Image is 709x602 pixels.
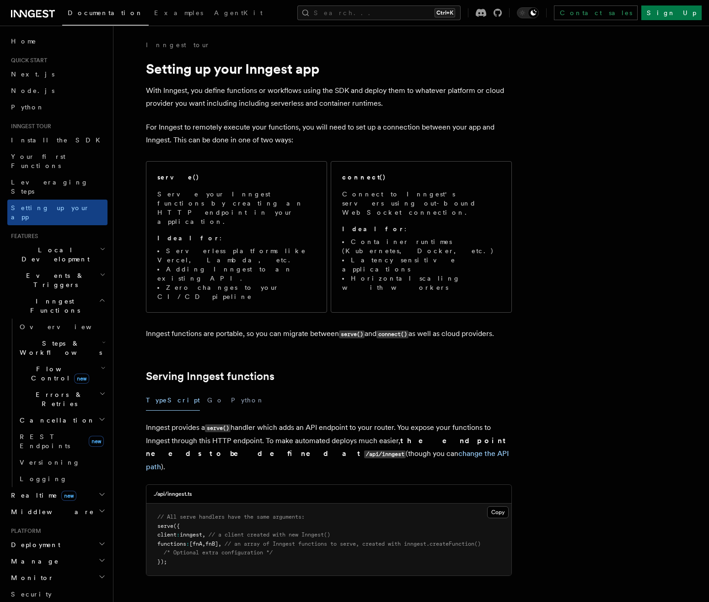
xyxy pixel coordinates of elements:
span: new [61,491,76,501]
button: Local Development [7,242,107,267]
span: // an array of Inngest functions to serve, created with inngest.createFunction() [225,541,481,547]
span: new [89,436,104,447]
span: Node.js [11,87,54,94]
span: Monitor [7,573,54,582]
span: Versioning [20,459,80,466]
a: Contact sales [554,5,638,20]
code: /api/inngest [364,450,406,458]
p: Inngest provides a handler which adds an API endpoint to your router. You expose your functions t... [146,421,512,473]
button: Copy [487,506,509,518]
strong: Ideal for [342,225,404,233]
span: Documentation [68,9,143,16]
span: Next.js [11,71,54,78]
span: : [177,531,180,538]
p: With Inngest, you define functions or workflows using the SDK and deploy them to whatever platfor... [146,84,512,110]
a: Documentation [62,3,149,26]
p: For Inngest to remotely execute your functions, you will need to set up a connection between your... [146,121,512,146]
h1: Setting up your Inngest app [146,60,512,77]
span: Leveraging Steps [11,179,88,195]
a: Next.js [7,66,107,82]
a: serve()Serve your Inngest functions by creating an HTTP endpoint in your application.Ideal for:Se... [146,161,327,313]
span: Examples [154,9,203,16]
a: REST Endpointsnew [16,428,107,454]
span: Setting up your app [11,204,90,221]
p: : [157,233,316,243]
button: Python [231,390,264,411]
span: Local Development [7,245,100,264]
span: AgentKit [214,9,263,16]
li: Zero changes to your CI/CD pipeline [157,283,316,301]
span: // a client created with new Inngest() [209,531,330,538]
a: connect()Connect to Inngest's servers using out-bound WebSocket connection.Ideal for:Container ru... [331,161,512,313]
button: Events & Triggers [7,267,107,293]
button: Manage [7,553,107,569]
span: Home [11,37,37,46]
h2: serve() [157,173,199,182]
span: fnB] [205,541,218,547]
li: Container runtimes (Kubernetes, Docker, etc.) [342,237,500,255]
span: Python [11,103,44,111]
button: Go [207,390,224,411]
span: new [74,374,89,384]
button: Toggle dark mode [517,7,539,18]
code: serve() [205,424,231,432]
p: Serve your Inngest functions by creating an HTTP endpoint in your application. [157,190,316,226]
h2: connect() [342,173,386,182]
span: serve [157,523,173,529]
span: Flow Control [16,364,101,383]
div: Inngest Functions [7,319,107,487]
span: , [202,531,205,538]
span: client [157,531,177,538]
li: Adding Inngest to an existing API. [157,265,316,283]
button: TypeScript [146,390,200,411]
a: Logging [16,471,107,487]
span: REST Endpoints [20,433,70,450]
button: Search...Ctrl+K [297,5,461,20]
button: Deployment [7,537,107,553]
a: Setting up your app [7,200,107,225]
span: }); [157,559,167,565]
li: Horizontal scaling with workers [342,274,500,292]
a: Your first Functions [7,148,107,174]
a: Overview [16,319,107,335]
a: AgentKit [209,3,268,25]
span: : [186,541,189,547]
span: Inngest Functions [7,297,99,315]
code: serve() [339,331,365,338]
a: Home [7,33,107,49]
h3: ./api/inngest.ts [154,490,192,498]
span: Middleware [7,507,94,516]
span: Cancellation [16,416,95,425]
span: Install the SDK [11,136,106,144]
a: Leveraging Steps [7,174,107,200]
a: Serving Inngest functions [146,370,274,383]
button: Flow Controlnew [16,361,107,386]
span: Your first Functions [11,153,65,169]
span: functions [157,541,186,547]
button: Inngest Functions [7,293,107,319]
a: Examples [149,3,209,25]
span: [fnA [189,541,202,547]
p: : [342,224,500,233]
span: /* Optional extra configuration */ [164,549,273,556]
button: Realtimenew [7,487,107,504]
span: Features [7,233,38,240]
kbd: Ctrl+K [435,8,455,17]
span: Quick start [7,57,47,64]
a: Node.js [7,82,107,99]
span: Inngest tour [7,123,51,130]
a: Inngest tour [146,40,210,49]
button: Middleware [7,504,107,520]
span: inngest [180,531,202,538]
a: Install the SDK [7,132,107,148]
span: Overview [20,323,114,331]
p: Inngest functions are portable, so you can migrate between and as well as cloud providers. [146,327,512,341]
span: , [202,541,205,547]
button: Errors & Retries [16,386,107,412]
li: Latency sensitive applications [342,255,500,274]
span: Logging [20,475,67,483]
span: Manage [7,557,59,566]
span: Realtime [7,491,76,500]
span: ({ [173,523,180,529]
li: Serverless platforms like Vercel, Lambda, etc. [157,246,316,265]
